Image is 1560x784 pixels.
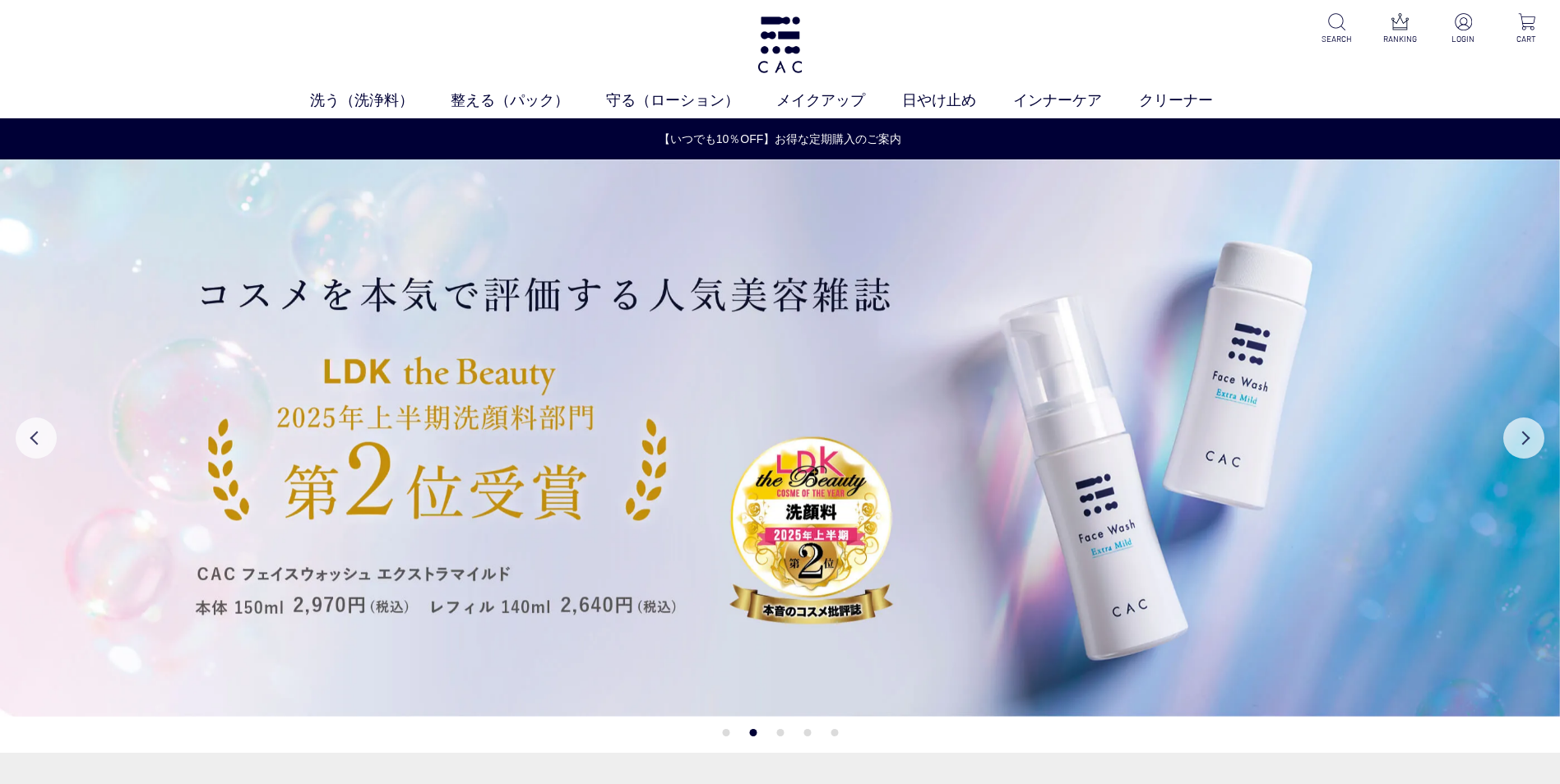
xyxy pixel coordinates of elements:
[902,90,1013,112] a: 日やけ止め
[1,131,1559,148] a: 【いつでも10％OFF】お得な定期購入のご案内
[606,90,776,112] a: 守る（ローション）
[755,16,805,73] img: logo
[451,90,606,112] a: 整える（パック）
[1013,90,1139,112] a: インナーケア
[310,90,451,112] a: 洗う（洗浄料）
[1317,33,1357,45] p: SEARCH
[1380,13,1420,45] a: RANKING
[831,729,838,736] button: 5 of 5
[776,90,902,112] a: メイクアップ
[1443,13,1484,45] a: LOGIN
[776,729,784,736] button: 3 of 5
[1503,417,1544,459] button: Next
[803,729,811,736] button: 4 of 5
[749,729,757,736] button: 2 of 5
[1443,33,1484,45] p: LOGIN
[16,417,57,459] button: Previous
[1317,13,1357,45] a: SEARCH
[722,729,729,736] button: 1 of 5
[1380,33,1420,45] p: RANKING
[1139,90,1250,112] a: クリーナー
[1507,13,1547,45] a: CART
[1507,33,1547,45] p: CART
